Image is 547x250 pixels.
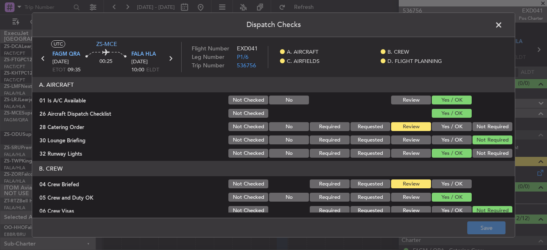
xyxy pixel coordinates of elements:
[432,179,472,188] button: Yes / OK
[432,96,472,104] button: Yes / OK
[472,122,512,131] button: Not Required
[472,149,512,158] button: Not Required
[32,13,515,37] header: Dispatch Checks
[472,135,512,144] button: Not Required
[387,58,442,66] span: D. FLIGHT PLANNING
[432,206,472,215] button: Yes / OK
[391,193,431,202] button: Review
[432,109,472,118] button: Yes / OK
[472,206,512,215] button: Not Required
[391,206,431,215] button: Review
[432,122,472,131] button: Yes / OK
[391,122,431,131] button: Review
[391,149,431,158] button: Review
[432,149,472,158] button: Yes / OK
[432,135,472,144] button: Yes / OK
[432,193,472,202] button: Yes / OK
[391,179,431,188] button: Review
[387,48,409,56] span: B. CREW
[391,96,431,104] button: Review
[391,135,431,144] button: Review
